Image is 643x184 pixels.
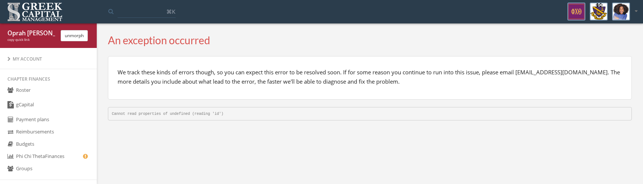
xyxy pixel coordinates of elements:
span: An exception occurred [108,34,210,46]
span: ⌘K [166,8,175,15]
button: unmorph [61,30,88,41]
pre: Cannot read properties of undefined (reading 'id') [108,107,632,120]
div: My Account [7,56,89,62]
p: We track these kinds of errors though, so you can expect this error to be resolved soon. If for s... [118,68,622,86]
div: copy quick link [7,38,55,42]
div: Oprah [PERSON_NAME] [7,29,55,38]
